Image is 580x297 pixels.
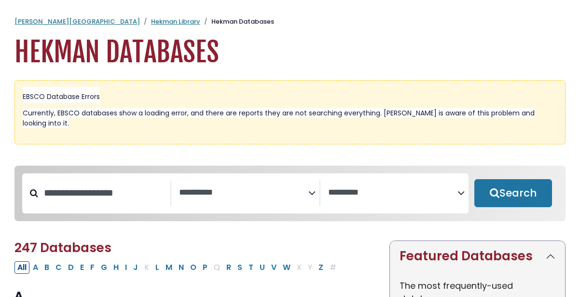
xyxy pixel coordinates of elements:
button: Filter Results M [163,261,175,274]
button: Filter Results H [110,261,122,274]
button: Filter Results S [235,261,245,274]
button: Filter Results I [122,261,130,274]
span: EBSCO Database Errors [23,92,100,101]
a: Hekman Library [151,17,200,26]
button: Filter Results W [280,261,293,274]
button: Filter Results L [152,261,162,274]
button: Filter Results O [187,261,199,274]
button: Filter Results Z [316,261,326,274]
button: Filter Results N [176,261,187,274]
button: Featured Databases [390,241,565,271]
span: 247 Databases [14,239,111,256]
button: Filter Results P [200,261,210,274]
input: Search database by title or keyword [38,185,170,201]
button: Filter Results F [87,261,97,274]
button: Filter Results D [65,261,77,274]
span: Currently, EBSCO databases show a loading error, and there are reports they are not searching eve... [23,108,535,128]
button: Filter Results E [77,261,87,274]
h1: Hekman Databases [14,36,566,69]
button: Filter Results J [130,261,141,274]
button: Submit for Search Results [474,179,552,207]
button: Filter Results R [223,261,234,274]
div: Alpha-list to filter by first letter of database name [14,261,340,273]
button: Filter Results G [98,261,110,274]
nav: breadcrumb [14,17,566,27]
button: All [14,261,29,274]
button: Filter Results B [41,261,52,274]
nav: Search filters [14,166,566,222]
textarea: Search [179,188,308,198]
li: Hekman Databases [200,17,274,27]
a: [PERSON_NAME][GEOGRAPHIC_DATA] [14,17,140,26]
button: Filter Results T [246,261,256,274]
textarea: Search [328,188,457,198]
button: Filter Results C [53,261,65,274]
button: Filter Results V [268,261,279,274]
button: Filter Results A [30,261,41,274]
button: Filter Results U [257,261,268,274]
